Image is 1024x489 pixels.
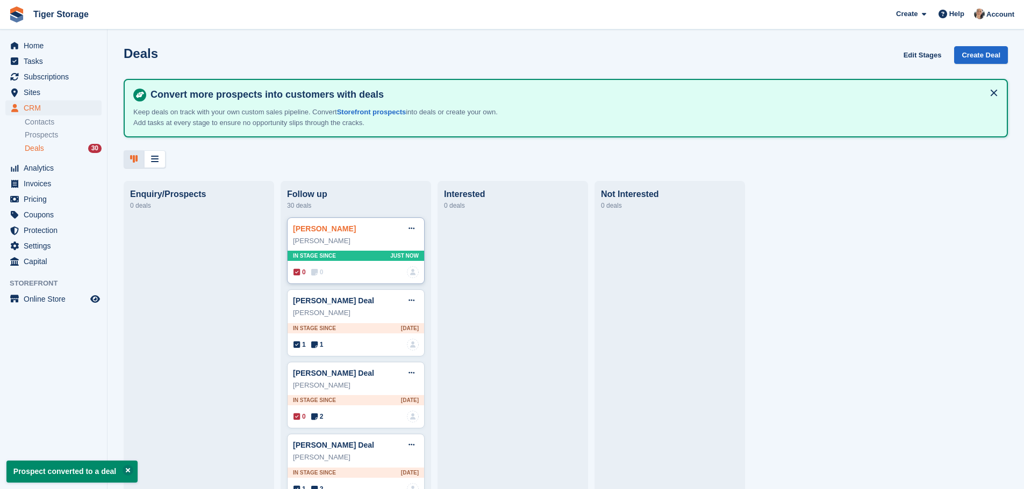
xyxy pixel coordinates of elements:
[133,107,510,128] p: Keep deals on track with your own custom sales pipeline. Convert into deals or create your own. A...
[24,100,88,115] span: CRM
[601,189,739,199] div: Not Interested
[5,160,102,176] a: menu
[24,192,88,207] span: Pricing
[24,69,88,84] span: Subscriptions
[293,340,306,349] span: 1
[293,412,306,421] span: 0
[5,238,102,253] a: menu
[337,108,406,116] a: Storefront prospects
[401,324,419,332] span: [DATE]
[896,9,918,19] span: Create
[24,223,88,238] span: Protection
[293,441,374,449] a: [PERSON_NAME] Deal
[6,461,138,483] p: Prospect converted to a deal
[287,189,425,199] div: Follow up
[949,9,964,19] span: Help
[5,291,102,306] a: menu
[293,469,336,477] span: In stage since
[293,452,419,463] div: [PERSON_NAME]
[293,252,336,260] span: In stage since
[130,199,268,212] div: 0 deals
[88,144,102,153] div: 30
[293,324,336,332] span: In stage since
[407,266,419,278] img: deal-assignee-blank
[954,46,1008,64] a: Create Deal
[293,296,374,305] a: [PERSON_NAME] Deal
[25,130,58,140] span: Prospects
[5,254,102,269] a: menu
[24,85,88,100] span: Sites
[5,54,102,69] a: menu
[601,199,739,212] div: 0 deals
[89,293,102,305] a: Preview store
[24,254,88,269] span: Capital
[311,267,324,277] span: 0
[25,143,102,154] a: Deals 30
[124,46,158,61] h1: Deals
[5,223,102,238] a: menu
[986,9,1014,20] span: Account
[25,143,44,154] span: Deals
[24,38,88,53] span: Home
[24,176,88,191] span: Invoices
[10,278,107,289] span: Storefront
[5,100,102,115] a: menu
[293,396,336,404] span: In stage since
[311,412,324,421] span: 2
[24,54,88,69] span: Tasks
[24,207,88,222] span: Coupons
[899,46,946,64] a: Edit Stages
[401,396,419,404] span: [DATE]
[130,189,268,199] div: Enquiry/Prospects
[25,117,102,127] a: Contacts
[5,38,102,53] a: menu
[25,129,102,141] a: Prospects
[311,340,324,349] span: 1
[5,207,102,222] a: menu
[407,339,419,351] img: deal-assignee-blank
[293,224,356,233] a: [PERSON_NAME]
[974,9,985,19] img: Becky Martin
[5,176,102,191] a: menu
[24,160,88,176] span: Analytics
[24,291,88,306] span: Online Store
[146,89,998,101] h4: Convert more prospects into customers with deals
[407,411,419,422] img: deal-assignee-blank
[5,192,102,207] a: menu
[293,236,419,246] div: [PERSON_NAME]
[287,199,425,212] div: 30 deals
[9,6,25,23] img: stora-icon-8386f47178a22dfd0bd8f6a31ec36ba5ce8667c1dd55bd0f319d3a0aa187defe.svg
[390,252,419,260] span: Just now
[444,199,582,212] div: 0 deals
[29,5,93,23] a: Tiger Storage
[24,238,88,253] span: Settings
[444,189,582,199] div: Interested
[401,469,419,477] span: [DATE]
[5,69,102,84] a: menu
[5,85,102,100] a: menu
[293,267,306,277] span: 0
[293,308,419,318] div: [PERSON_NAME]
[293,369,374,377] a: [PERSON_NAME] Deal
[293,380,419,391] div: [PERSON_NAME]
